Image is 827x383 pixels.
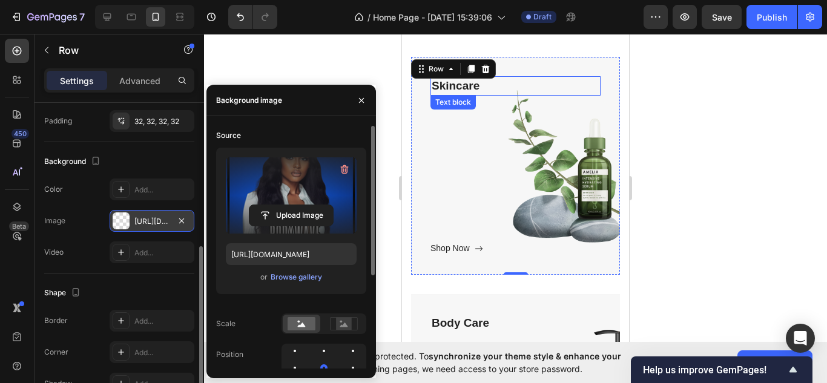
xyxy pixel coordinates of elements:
div: Image [44,215,65,226]
p: Row [59,43,162,57]
iframe: Design area [402,34,629,342]
div: Color [44,184,63,195]
span: Your page is password protected. To when designing pages, we need access to your store password. [282,350,668,375]
div: Video [44,247,64,258]
span: Save [712,12,732,22]
input: https://example.com/image.jpg [226,243,357,265]
div: 32, 32, 32, 32 [134,116,191,127]
div: Add... [134,185,191,195]
div: Browse gallery [271,272,322,283]
button: 7 [5,5,90,29]
p: Settings [60,74,94,87]
div: Add... [134,247,191,258]
button: Show survey - Help us improve GemPages! [643,362,800,377]
div: Beta [9,221,29,231]
button: Browse gallery [270,271,323,283]
div: [URL][DOMAIN_NAME] [134,216,170,227]
div: Position [216,349,243,360]
div: Background image [216,95,282,106]
div: Padding [44,116,72,126]
div: Publish [757,11,787,24]
div: Background [44,154,103,170]
span: synchronize your theme style & enhance your experience [282,351,621,374]
span: Help us improve GemPages! [643,364,786,376]
button: Publish [746,5,797,29]
div: Add... [134,316,191,327]
div: Open Intercom Messenger [786,324,815,353]
span: Home Page - [DATE] 15:39:06 [373,11,492,24]
p: Advanced [119,74,160,87]
span: Draft [533,11,552,22]
span: / [367,11,371,24]
button: Allow access [737,350,812,375]
div: Scale [216,318,236,329]
button: Save [702,5,742,29]
span: or [260,270,268,284]
div: Shape [44,285,83,301]
div: Border [44,315,68,326]
div: Corner [44,347,68,358]
p: 7 [79,10,85,24]
div: 450 [12,129,29,139]
div: Undo/Redo [228,5,277,29]
button: Upload Image [249,205,334,226]
div: Source [216,130,241,141]
div: Add... [134,347,191,358]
